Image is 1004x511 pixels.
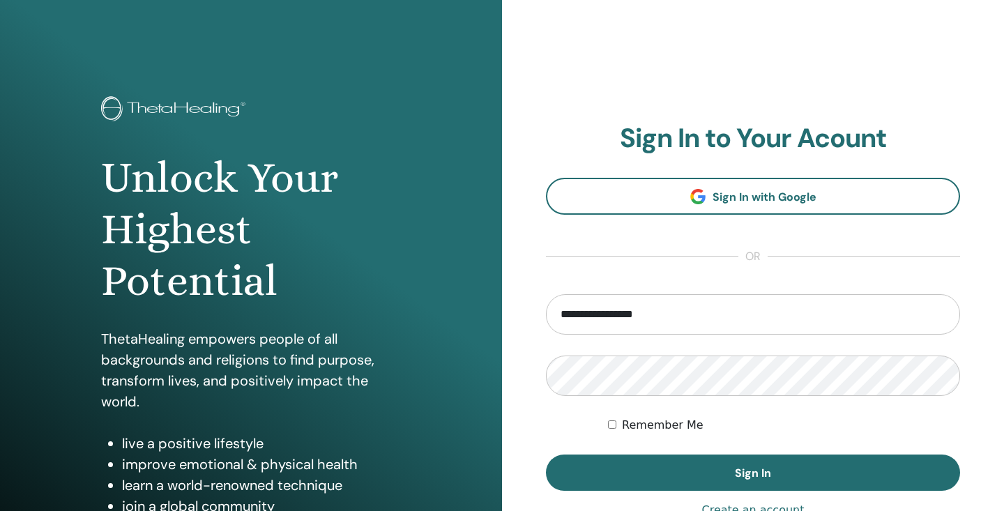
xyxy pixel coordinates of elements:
[622,417,703,434] label: Remember Me
[735,466,771,480] span: Sign In
[608,417,960,434] div: Keep me authenticated indefinitely or until I manually logout
[713,190,816,204] span: Sign In with Google
[122,475,401,496] li: learn a world-renowned technique
[122,454,401,475] li: improve emotional & physical health
[101,328,401,412] p: ThetaHealing empowers people of all backgrounds and religions to find purpose, transform lives, a...
[546,123,960,155] h2: Sign In to Your Acount
[122,433,401,454] li: live a positive lifestyle
[546,178,960,215] a: Sign In with Google
[101,152,401,307] h1: Unlock Your Highest Potential
[738,248,768,265] span: or
[546,455,960,491] button: Sign In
